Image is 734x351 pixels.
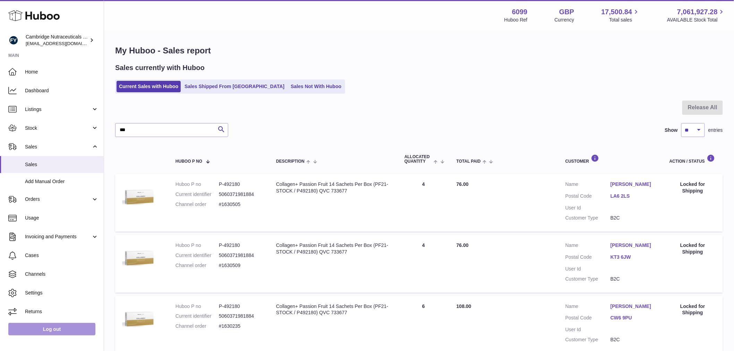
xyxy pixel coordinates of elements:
span: 108.00 [456,303,471,309]
dd: #1630505 [219,201,262,208]
dd: B2C [611,215,656,221]
a: LA6 2LS [611,193,656,199]
span: Invoicing and Payments [25,233,91,240]
strong: 6099 [512,7,528,17]
a: KT3 6JW [611,254,656,260]
span: Returns [25,308,99,315]
a: Log out [8,323,95,335]
dt: Customer Type [565,215,611,221]
dt: Customer Type [565,336,611,343]
dt: Postal Code [565,254,611,262]
dt: Name [565,242,611,250]
span: Sales [25,161,99,168]
span: Description [276,159,305,164]
div: Collagen+ Passion Fruit 14 Sachets Per Box (PF21-STOCK / P492180) QVC 733677 [276,242,391,255]
h2: Sales currently with Huboo [115,63,205,72]
dt: Customer Type [565,276,611,282]
div: Currency [555,17,574,23]
span: Sales [25,144,91,150]
a: CW6 9PU [611,315,656,321]
span: Settings [25,290,99,296]
div: Collagen+ Passion Fruit 14 Sachets Per Box (PF21-STOCK / P492180) QVC 733677 [276,181,391,194]
a: Sales Not With Huboo [288,81,344,92]
div: Huboo Ref [504,17,528,23]
dd: #1630509 [219,262,262,269]
span: 7,061,927.28 [677,7,718,17]
a: [PERSON_NAME] [611,242,656,249]
span: 17,500.84 [601,7,632,17]
span: Cases [25,252,99,259]
span: Total paid [456,159,481,164]
dt: Postal Code [565,193,611,201]
img: huboo@camnutra.com [8,35,19,45]
span: Orders [25,196,91,203]
span: Listings [25,106,91,113]
dt: Current identifier [176,191,219,198]
a: [PERSON_NAME] [611,181,656,188]
span: Huboo P no [176,159,202,164]
dd: P-492180 [219,303,262,310]
a: 17,500.84 Total sales [601,7,640,23]
dd: 5060371981884 [219,191,262,198]
dd: P-492180 [219,181,262,188]
dt: Channel order [176,262,219,269]
span: ALLOCATED Quantity [404,155,432,164]
span: Usage [25,215,99,221]
span: Total sales [609,17,640,23]
dt: Channel order [176,201,219,208]
dt: Postal Code [565,315,611,323]
a: 7,061,927.28 AVAILABLE Stock Total [667,7,726,23]
dd: B2C [611,336,656,343]
dt: User Id [565,205,611,211]
div: Collagen+ Passion Fruit 14 Sachets Per Box (PF21-STOCK / P492180) QVC 733677 [276,303,391,316]
img: $_57.PNG [122,242,157,277]
img: $_57.PNG [122,181,157,216]
dt: Name [565,181,611,189]
span: entries [708,127,723,134]
a: [PERSON_NAME] [611,303,656,310]
dd: 5060371981884 [219,252,262,259]
td: 4 [398,235,450,293]
dd: #1630235 [219,323,262,329]
dt: Current identifier [176,313,219,319]
div: Cambridge Nutraceuticals Ltd [26,34,88,47]
dt: Channel order [176,323,219,329]
dd: B2C [611,276,656,282]
dt: Huboo P no [176,242,219,249]
div: Locked for Shipping [669,242,716,255]
td: 4 [398,174,450,232]
a: Current Sales with Huboo [117,81,181,92]
div: Locked for Shipping [669,303,716,316]
dt: Name [565,303,611,311]
dt: User Id [565,326,611,333]
span: Stock [25,125,91,131]
dt: Huboo P no [176,303,219,310]
a: Sales Shipped From [GEOGRAPHIC_DATA] [182,81,287,92]
span: Dashboard [25,87,99,94]
dt: User Id [565,266,611,272]
dd: 5060371981884 [219,313,262,319]
h1: My Huboo - Sales report [115,45,723,56]
div: Action / Status [669,154,716,164]
img: $_57.PNG [122,303,157,338]
dt: Huboo P no [176,181,219,188]
span: 76.00 [456,181,469,187]
dd: P-492180 [219,242,262,249]
span: 76.00 [456,242,469,248]
span: [EMAIL_ADDRESS][DOMAIN_NAME] [26,41,102,46]
span: Home [25,69,99,75]
span: AVAILABLE Stock Total [667,17,726,23]
dt: Current identifier [176,252,219,259]
label: Show [665,127,678,134]
div: Locked for Shipping [669,181,716,194]
span: Add Manual Order [25,178,99,185]
div: Customer [565,154,656,164]
span: Channels [25,271,99,277]
strong: GBP [559,7,574,17]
